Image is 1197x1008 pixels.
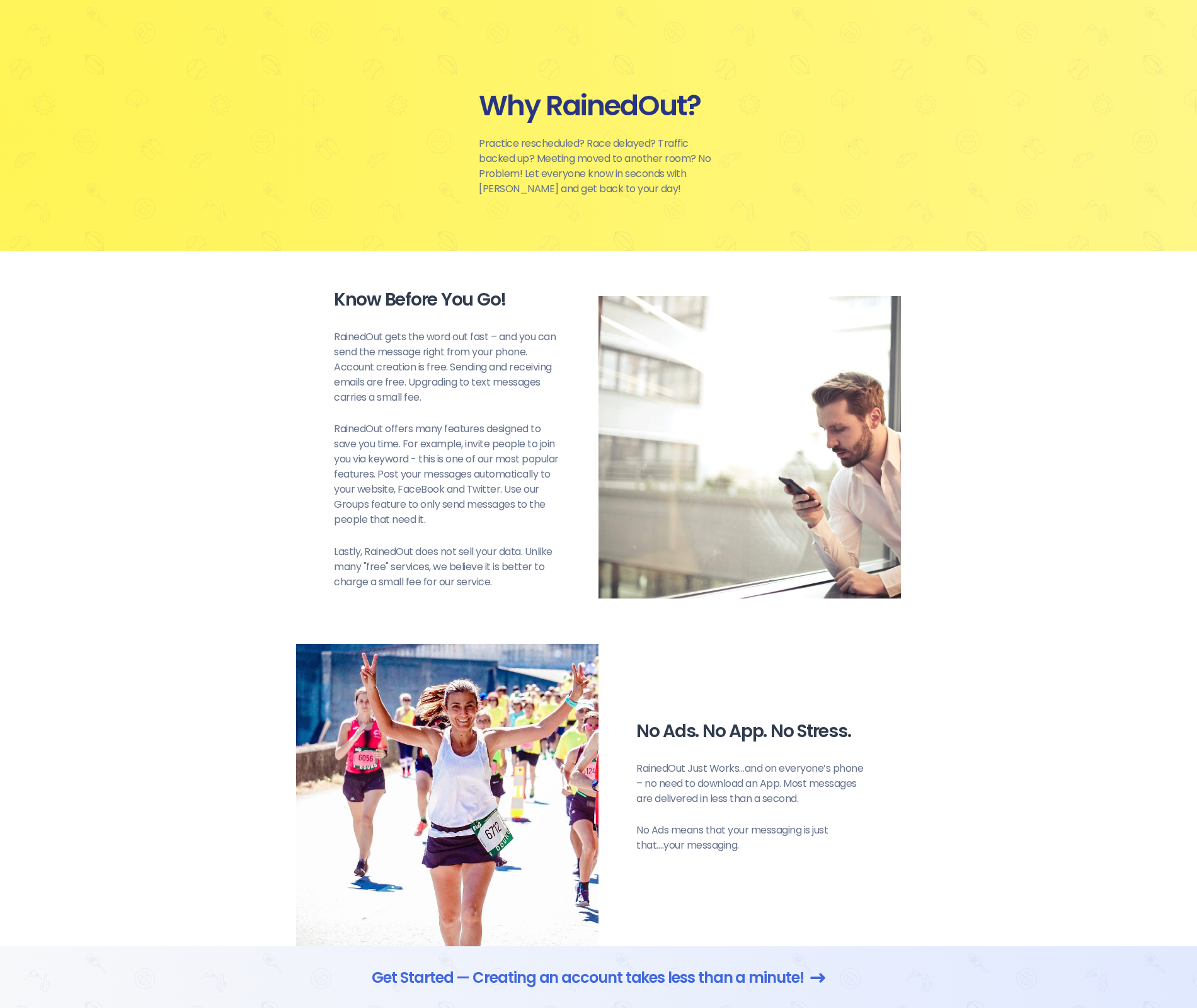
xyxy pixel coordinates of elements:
[372,966,825,989] a: Get Started — Creating an account takes less than a minute!
[334,329,561,405] p: RainedOut gets the word out fast – and you can send the message right from your phone. Account cr...
[636,761,863,806] p: RainedOut Just Works…and on everyone’s phone – no need to download an App. Most messages are deli...
[636,823,863,853] p: No Ads means that your messaging is just that….your messaging.
[334,421,561,527] p: RainedOut offers many features designed to save you time. For example, invite people to join you ...
[479,136,718,197] p: Practice rescheduled? Race delayed? Traffic backed up? Meeting moved to another room? No Problem!...
[334,289,561,311] div: Know Before You Go!
[636,720,863,742] div: No Ads. No App. No Stress.
[334,544,561,590] p: Lastly, RainedOut does not sell your data. Unlike many "free" services, we believe it is better t...
[479,88,718,123] div: Why RainedOut?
